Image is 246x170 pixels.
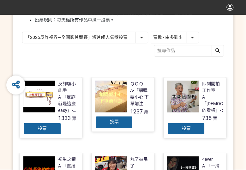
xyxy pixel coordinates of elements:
div: A-「網購要小心 下單前注意」- 2025新竹市反詐視界影片徵件 [130,87,151,107]
div: ＱＱＱ [130,81,143,87]
a: 反詐騙小能手A-「反詐就是這麼easy」- 2025新竹市反詐視界影片徵件1333票投票 [20,77,82,138]
li: 投票規則：每天從所有作品中擇一投票。 [35,17,224,23]
span: 票 [144,109,148,114]
span: 投票 [182,126,190,131]
span: 736 [202,115,211,121]
input: 搜尋作品 [154,45,224,56]
div: 反詐騙小能手 [58,81,79,94]
span: 票 [213,116,217,121]
span: 票 [72,116,76,121]
div: 丸了被吊了 [130,156,151,169]
a: 即刻開拍工作室A-「[DEMOGRAPHIC_DATA]的看板」- 2025新竹市反詐視界影片徵件736票投票 [164,77,226,138]
div: A-「反詐就是這麼easy」- 2025新竹市反詐視界影片徵件 [58,94,79,114]
span: 1333 [58,115,71,121]
span: 投票 [38,126,47,131]
div: 4ever [202,156,213,163]
a: ＱＱＱA-「網購要小心 下單前注意」- 2025新竹市反詐視界影片徵件1237票投票 [92,77,154,132]
span: 1237 [130,108,142,115]
span: 投票 [110,119,118,124]
div: 即刻開拍工作室 [202,81,223,94]
div: 初生之犢 [58,156,76,163]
